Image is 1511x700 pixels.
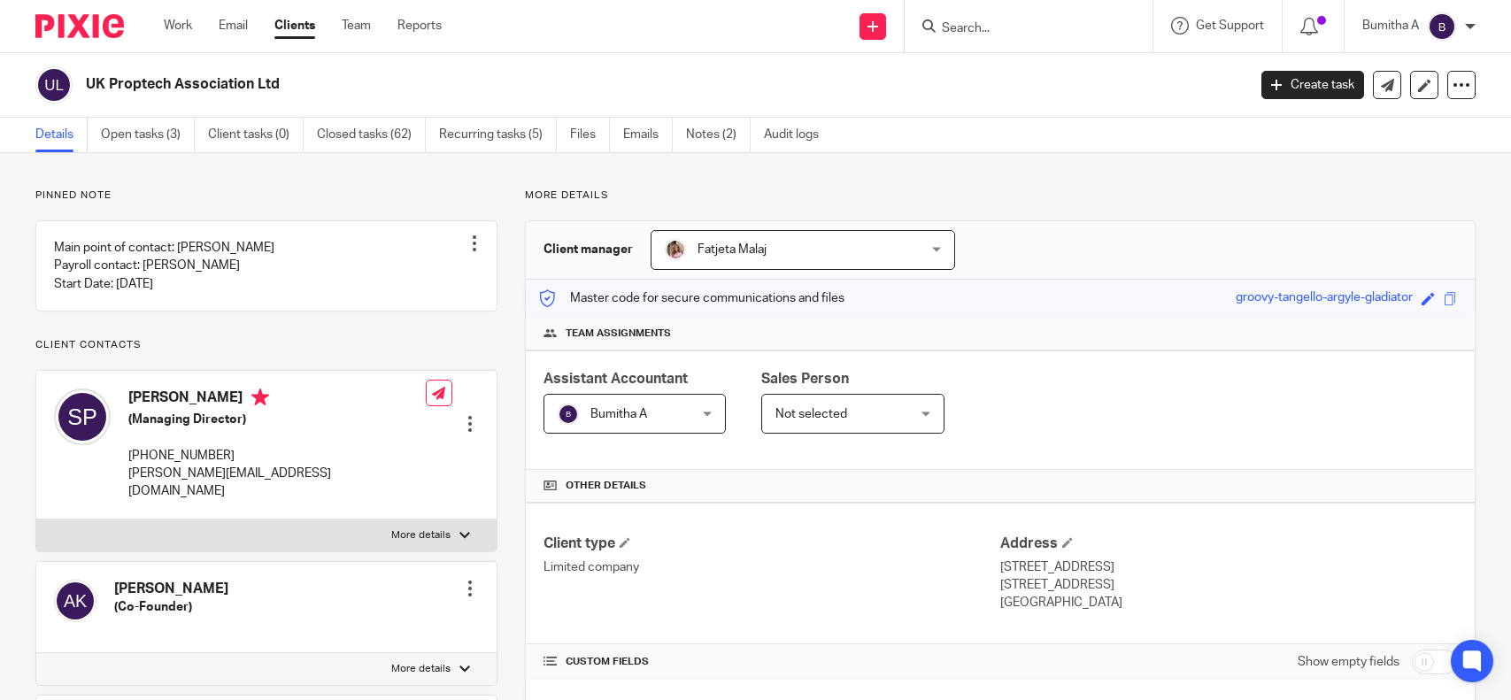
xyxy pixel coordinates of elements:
[940,21,1099,37] input: Search
[439,118,557,152] a: Recurring tasks (5)
[543,535,1000,553] h4: Client type
[35,188,497,203] p: Pinned note
[1000,594,1457,612] p: [GEOGRAPHIC_DATA]
[35,66,73,104] img: svg%3E
[114,580,228,598] h4: [PERSON_NAME]
[775,408,847,420] span: Not selected
[543,241,633,258] h3: Client manager
[391,662,451,676] p: More details
[251,388,269,406] i: Primary
[128,447,426,465] p: [PHONE_NUMBER]
[764,118,832,152] a: Audit logs
[128,465,426,501] p: [PERSON_NAME][EMAIL_ADDRESS][DOMAIN_NAME]
[35,338,497,352] p: Client contacts
[128,388,426,411] h4: [PERSON_NAME]
[1236,288,1413,309] div: groovy-tangello-argyle-gladiator
[590,408,647,420] span: Bumitha A
[1000,576,1457,594] p: [STREET_ADDRESS]
[317,118,426,152] a: Closed tasks (62)
[101,118,195,152] a: Open tasks (3)
[543,558,1000,576] p: Limited company
[698,243,767,256] span: Fatjeta Malaj
[1000,558,1457,576] p: [STREET_ADDRESS]
[1261,71,1364,99] a: Create task
[219,17,248,35] a: Email
[342,17,371,35] a: Team
[114,598,228,616] h5: (Co-Founder)
[543,372,688,386] span: Assistant Accountant
[1196,19,1264,32] span: Get Support
[623,118,673,152] a: Emails
[54,580,96,622] img: svg%3E
[543,655,1000,669] h4: CUSTOM FIELDS
[397,17,442,35] a: Reports
[35,118,88,152] a: Details
[525,188,1476,203] p: More details
[128,411,426,428] h5: (Managing Director)
[566,479,646,493] span: Other details
[274,17,315,35] a: Clients
[665,239,686,260] img: MicrosoftTeams-image%20(5).png
[1298,653,1399,671] label: Show empty fields
[570,118,610,152] a: Files
[164,17,192,35] a: Work
[686,118,751,152] a: Notes (2)
[35,14,124,38] img: Pixie
[558,404,579,425] img: svg%3E
[54,388,111,445] img: svg%3E
[1362,17,1419,35] p: Bumitha A
[1000,535,1457,553] h4: Address
[566,327,671,341] span: Team assignments
[208,118,304,152] a: Client tasks (0)
[539,289,844,307] p: Master code for secure communications and files
[1428,12,1456,41] img: svg%3E
[86,75,1005,94] h2: UK Proptech Association Ltd
[761,372,849,386] span: Sales Person
[391,528,451,542] p: More details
